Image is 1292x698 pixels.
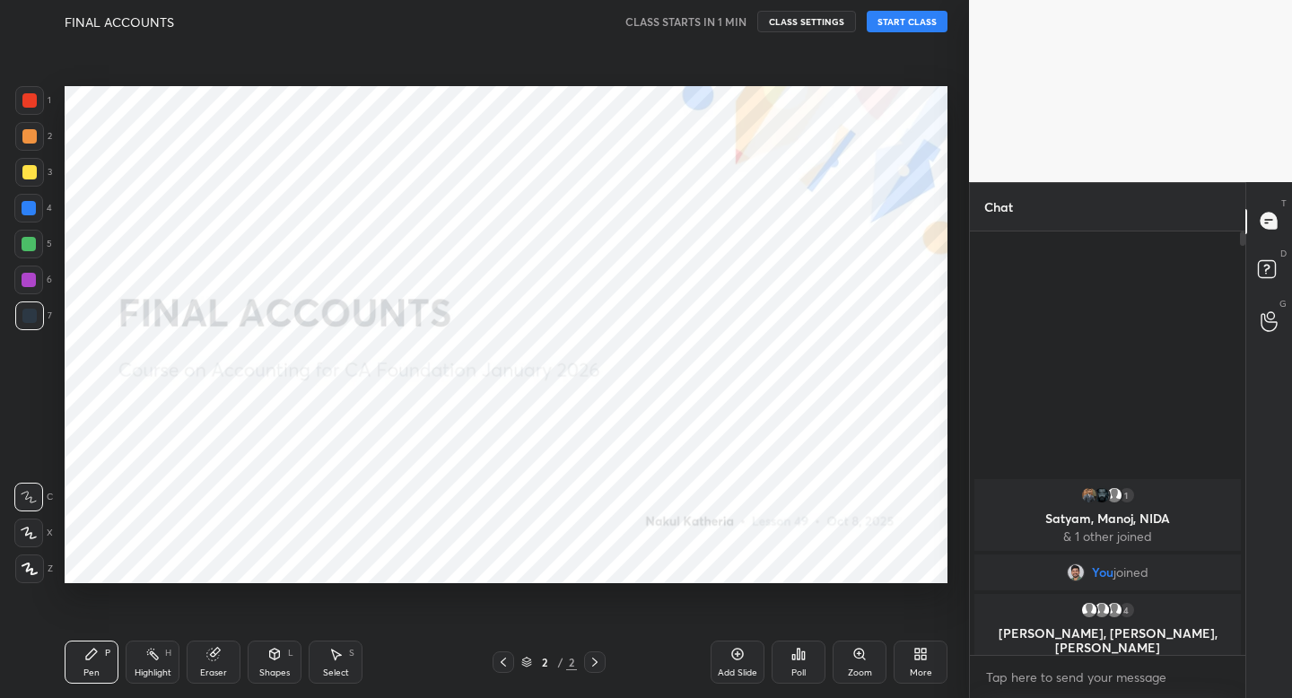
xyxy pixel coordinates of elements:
div: Z [15,554,53,583]
div: Zoom [848,668,872,677]
img: 2b66c2acb53943a095606e681ef2fbd0.jpg [1093,486,1111,504]
img: default.png [1105,486,1123,504]
div: 2 [536,657,554,667]
div: / [557,657,563,667]
div: 7 [15,301,52,330]
div: 1 [15,86,51,115]
p: & 1 other joined [985,529,1230,544]
span: You [1092,565,1113,580]
h5: CLASS STARTS IN 1 MIN [625,13,746,30]
div: More [910,668,932,677]
div: S [349,649,354,658]
img: default.png [1093,601,1111,619]
div: 2 [15,122,52,151]
div: 2 [566,654,577,670]
div: Poll [791,668,806,677]
p: T [1281,196,1287,210]
img: default.png [1105,601,1123,619]
img: 7c3e05c03d7f4d3ab6fe99749250916d.jpg [1080,486,1098,504]
div: Eraser [200,668,227,677]
p: [PERSON_NAME], [PERSON_NAME], [PERSON_NAME] [985,626,1230,655]
p: D [1280,247,1287,260]
div: Add Slide [718,668,757,677]
div: 4 [1118,601,1136,619]
img: 1ebc9903cf1c44a29e7bc285086513b0.jpg [1067,563,1085,581]
div: Pen [83,668,100,677]
div: 5 [14,230,52,258]
p: Chat [970,183,1027,231]
button: CLASS SETTINGS [757,11,856,32]
p: Satyam, Manoj, NIDA [985,511,1230,526]
div: H [165,649,171,658]
h4: FINAL ACCOUNTS [65,13,174,31]
button: START CLASS [867,11,947,32]
div: 1 [1118,486,1136,504]
div: P [105,649,110,658]
div: X [14,519,53,547]
div: 3 [15,158,52,187]
div: Select [323,668,349,677]
div: 4 [14,194,52,222]
div: C [14,483,53,511]
span: joined [1113,565,1148,580]
img: default.png [1080,601,1098,619]
div: Shapes [259,668,290,677]
div: 6 [14,266,52,294]
p: G [1279,297,1287,310]
div: grid [970,476,1245,656]
div: Highlight [135,668,171,677]
div: L [288,649,293,658]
